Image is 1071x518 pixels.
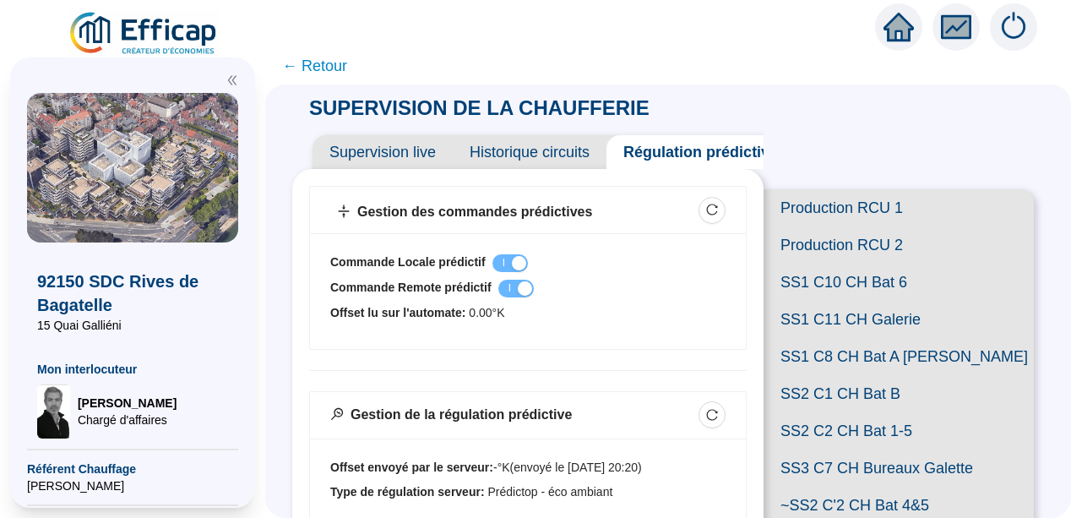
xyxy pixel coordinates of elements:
[764,189,1034,226] span: Production RCU 1
[37,317,228,334] span: 15 Quai Galliéni
[764,338,1034,375] span: SS1 C8 CH Bat A [PERSON_NAME]
[357,202,592,222] div: Gestion des commandes prédictives
[292,96,666,119] span: SUPERVISION DE LA CHAUFFERIE
[313,135,453,169] span: Supervision live
[27,477,238,494] span: [PERSON_NAME]
[453,135,606,169] span: Historique circuits
[37,270,228,317] span: 92150 SDC Rives de Bagatelle
[330,461,642,474] span: - °K (envoyé le [DATE] 20:20)
[78,412,177,428] span: Chargé d'affaires
[764,226,1034,264] span: Production RCU 2
[282,54,347,78] span: ← Retour
[606,135,795,169] span: Régulation prédictive
[351,405,572,425] div: Gestion de la régulation prédictive
[37,361,228,378] span: Mon interlocuteur
[706,204,718,215] span: reload
[27,461,238,477] span: Référent Chauffage
[330,485,612,499] span: Prédictop - éco ambiant
[990,3,1037,51] img: alerts
[941,12,971,42] span: fund
[330,407,344,421] span: monitor
[706,409,718,421] span: reload
[330,306,505,319] span: 0.00 °K
[764,264,1034,301] span: SS1 C10 CH Bat 6
[337,204,351,218] span: vertical-align-middle
[764,375,1034,412] span: SS2 C1 CH Bat B
[330,461,493,474] b: Offset envoyé par le serveur:
[330,306,465,319] b: Offset lu sur l'automate:
[68,10,220,57] img: efficap energie logo
[330,281,492,294] b: Commande Remote prédictif
[764,450,1034,487] span: SS3 C7 CH Bureaux Galette
[330,485,485,499] b: Type de régulation serveur:
[330,255,486,269] b: Commande Locale prédictif
[78,395,177,412] span: [PERSON_NAME]
[764,301,1034,338] span: SS1 C11 CH Galerie
[764,412,1034,450] span: SS2 C2 CH Bat 1-5
[883,12,914,42] span: home
[226,74,238,86] span: double-left
[37,384,71,439] img: Chargé d'affaires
